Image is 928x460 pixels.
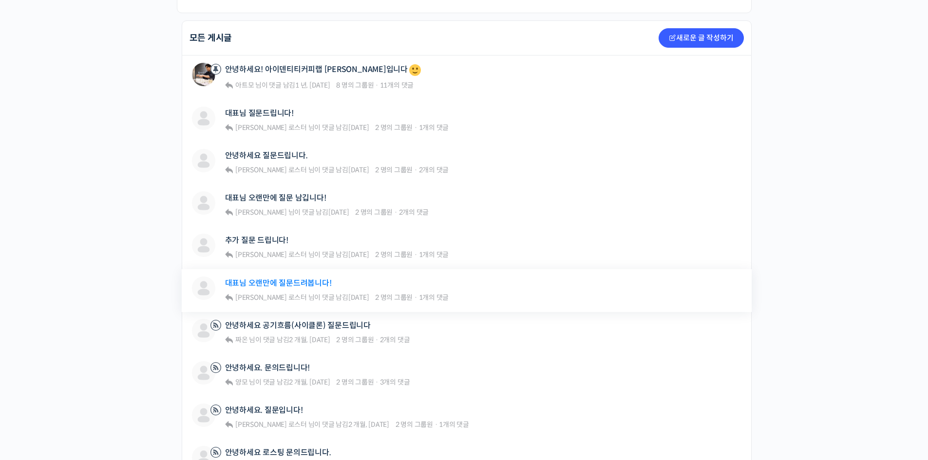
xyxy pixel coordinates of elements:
img: 🙂 [409,64,421,76]
span: [PERSON_NAME] 로스터 [235,123,307,132]
a: 2 개월, [DATE] [289,378,330,386]
h2: 모든 게시글 [189,34,232,42]
span: 님이 댓글 남김 [234,335,330,344]
a: [DATE] [348,166,369,174]
span: 설정 [151,323,162,331]
span: · [414,293,417,302]
span: 2 명의 그룹원 [355,208,393,217]
a: 새로운 글 작성하기 [659,28,744,48]
a: 안녕하세요. 문의드립니다! [225,363,310,372]
span: [PERSON_NAME] 로스터 [235,250,307,259]
a: [DATE] [348,293,369,302]
a: 2 개월, [DATE] [289,335,330,344]
span: 1개의 댓글 [419,250,449,259]
a: 짜온 [234,335,247,344]
a: 안녕하세요 공기흐름(사이클론) 질문드립니다 [225,321,371,330]
a: [PERSON_NAME] 로스터 [234,420,307,429]
span: 1개의 댓글 [419,123,449,132]
a: [PERSON_NAME] [234,208,287,217]
span: · [414,166,417,174]
a: 1 년, [DATE] [295,81,330,90]
a: [DATE] [348,123,369,132]
span: 아트모 [235,81,254,90]
span: · [375,378,379,386]
span: · [414,250,417,259]
span: 님이 댓글 남김 [234,378,330,386]
a: [DATE] [328,208,349,217]
span: 님이 댓글 남김 [234,123,369,132]
span: 1개의 댓글 [439,420,469,429]
span: 3개의 댓글 [380,378,410,386]
a: 양모 [234,378,247,386]
span: 2개의 댓글 [419,166,449,174]
a: 대표님 질문드립니다! [225,109,294,118]
a: 안녕하세요. 질문입니다! [225,405,303,415]
span: 2 명의 그룹원 [375,166,413,174]
span: 2 명의 그룹원 [375,123,413,132]
a: 2 개월, [DATE] [348,420,389,429]
a: 아트모 [234,81,254,90]
a: 안녕하세요 로스팅 문의드립니다. [225,448,331,457]
span: · [414,123,417,132]
a: 추가 질문 드립니다! [225,236,288,245]
a: 대표님 오랜만에 질문드려봅니다! [225,278,332,288]
a: [PERSON_NAME] 로스터 [234,250,307,259]
span: 8 명의 그룹원 [336,81,374,90]
span: 1개의 댓글 [419,293,449,302]
span: 양모 [235,378,248,386]
span: [PERSON_NAME] 로스터 [235,420,307,429]
span: 2 명의 그룹원 [336,378,374,386]
a: 대표님 오랜만에 질문 남깁니다! [225,193,326,202]
a: [PERSON_NAME] 로스터 [234,123,307,132]
a: 설정 [126,309,187,333]
span: 2 명의 그룹원 [375,293,413,302]
span: 님이 댓글 남김 [234,208,349,217]
span: [PERSON_NAME] 로스터 [235,293,307,302]
span: 11개의 댓글 [380,81,414,90]
a: [PERSON_NAME] 로스터 [234,166,307,174]
a: 안녕하세요 질문드립니다. [225,151,308,160]
span: 님이 댓글 남김 [234,81,330,90]
span: · [435,420,438,429]
span: [PERSON_NAME] 로스터 [235,166,307,174]
span: 짜온 [235,335,248,344]
a: [PERSON_NAME] 로스터 [234,293,307,302]
span: · [394,208,398,217]
span: · [375,335,379,344]
span: 2 명의 그룹원 [336,335,374,344]
span: 홈 [31,323,37,331]
span: 님이 댓글 남김 [234,293,369,302]
a: 홈 [3,309,64,333]
span: 대화 [89,324,101,331]
span: 님이 댓글 남김 [234,166,369,174]
span: [PERSON_NAME] [235,208,287,217]
span: 2개의 댓글 [399,208,429,217]
span: 2 명의 그룹원 [396,420,433,429]
span: 2 명의 그룹원 [375,250,413,259]
a: [DATE] [348,250,369,259]
span: 2개의 댓글 [380,335,410,344]
a: 대화 [64,309,126,333]
span: 님이 댓글 남김 [234,420,389,429]
a: 안녕하세요! 아이덴티티커피랩 [PERSON_NAME]입니다 [225,63,422,77]
span: · [375,81,379,90]
span: 님이 댓글 남김 [234,250,369,259]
